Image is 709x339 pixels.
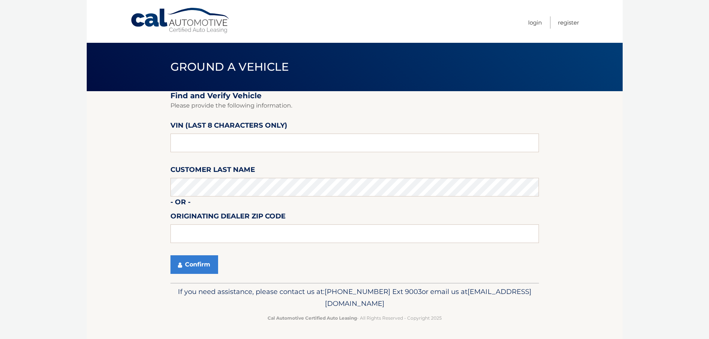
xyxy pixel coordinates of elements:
[170,211,285,224] label: Originating Dealer Zip Code
[175,314,534,322] p: - All Rights Reserved - Copyright 2025
[170,164,255,178] label: Customer Last Name
[170,100,539,111] p: Please provide the following information.
[170,91,539,100] h2: Find and Verify Vehicle
[175,286,534,310] p: If you need assistance, please contact us at: or email us at
[528,16,542,29] a: Login
[130,7,231,34] a: Cal Automotive
[268,315,357,321] strong: Cal Automotive Certified Auto Leasing
[558,16,579,29] a: Register
[170,60,289,74] span: Ground a Vehicle
[170,196,191,210] label: - or -
[170,255,218,274] button: Confirm
[325,287,422,296] span: [PHONE_NUMBER] Ext 9003
[170,120,287,134] label: VIN (last 8 characters only)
